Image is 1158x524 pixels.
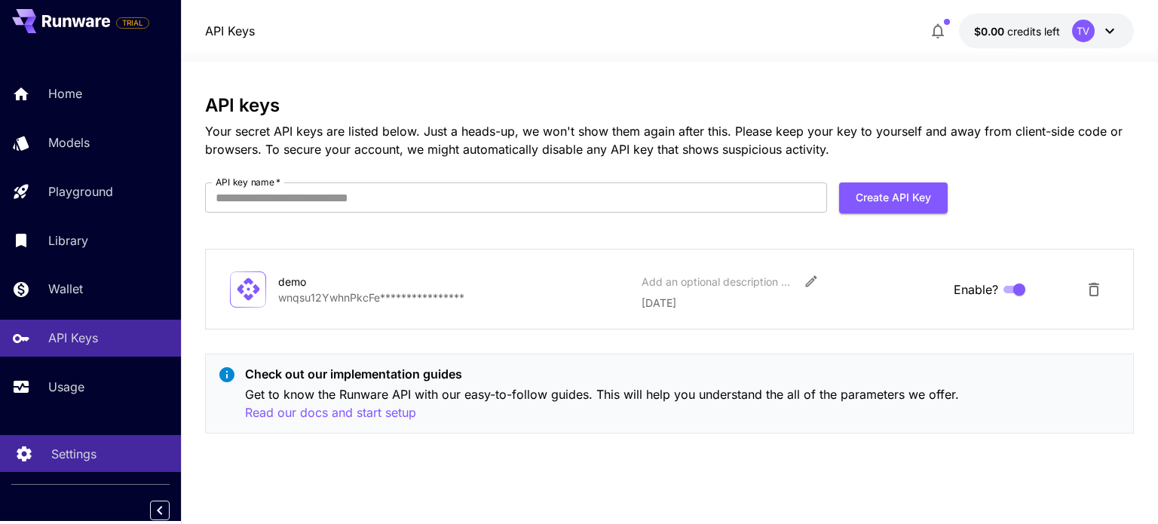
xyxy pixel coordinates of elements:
[839,182,948,213] button: Create API Key
[1007,25,1060,38] span: credits left
[48,182,113,201] p: Playground
[48,378,84,396] p: Usage
[278,274,429,290] div: demo
[642,295,941,311] p: [DATE]
[974,25,1007,38] span: $0.00
[642,274,792,290] div: Add an optional description or comment
[205,22,255,40] a: API Keys
[205,22,255,40] nav: breadcrumb
[116,14,149,32] span: Add your payment card to enable full platform functionality.
[1072,20,1095,42] div: TV
[959,14,1134,48] button: $0.00TV
[48,84,82,103] p: Home
[245,365,1120,383] p: Check out our implementation guides
[150,501,170,520] button: Collapse sidebar
[974,23,1060,39] div: $0.00
[954,280,998,299] span: Enable?
[48,133,90,152] p: Models
[205,95,1133,116] h3: API keys
[48,329,98,347] p: API Keys
[798,268,825,295] button: Edit
[51,445,96,463] p: Settings
[161,497,181,524] div: Collapse sidebar
[48,280,83,298] p: Wallet
[216,176,280,188] label: API key name
[117,17,149,29] span: TRIAL
[245,385,1120,422] p: Get to know the Runware API with our easy-to-follow guides. This will help you understand the all...
[1079,274,1109,305] button: Delete API Key
[245,403,416,422] button: Read our docs and start setup
[205,122,1133,158] p: Your secret API keys are listed below. Just a heads-up, we won't show them again after this. Plea...
[48,231,88,250] p: Library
